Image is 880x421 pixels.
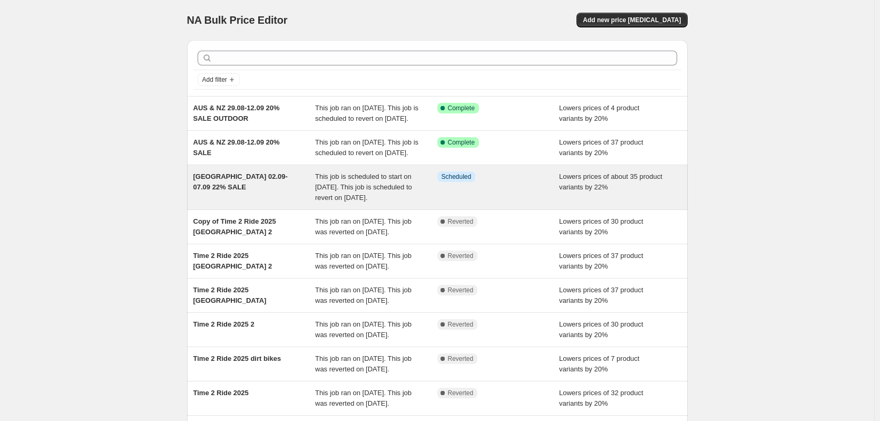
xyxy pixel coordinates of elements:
span: Reverted [448,355,474,363]
span: This job ran on [DATE]. This job is scheduled to revert on [DATE]. [315,138,418,157]
span: Reverted [448,286,474,294]
button: Add filter [198,73,240,86]
span: Reverted [448,389,474,397]
span: Lowers prices of 30 product variants by 20% [559,217,643,236]
span: Complete [448,138,475,147]
span: This job ran on [DATE]. This job was reverted on [DATE]. [315,355,412,373]
span: Copy of Time 2 Ride 2025 [GEOGRAPHIC_DATA] 2 [193,217,276,236]
span: Reverted [448,320,474,329]
span: Reverted [448,252,474,260]
span: This job ran on [DATE]. This job was reverted on [DATE]. [315,217,412,236]
span: Complete [448,104,475,112]
span: This job ran on [DATE]. This job was reverted on [DATE]. [315,389,412,407]
span: Time 2 Ride 2025 [GEOGRAPHIC_DATA] 2 [193,252,272,270]
span: Scheduled [442,173,472,181]
button: Add new price [MEDICAL_DATA] [576,13,687,27]
span: Lowers prices of 7 product variants by 20% [559,355,639,373]
span: This job ran on [DATE]. This job was reverted on [DATE]. [315,286,412,304]
span: Add filter [202,75,227,84]
span: This job ran on [DATE]. This job was reverted on [DATE]. [315,252,412,270]
span: NA Bulk Price Editor [187,14,288,26]
span: Lowers prices of 4 product variants by 20% [559,104,639,122]
span: Time 2 Ride 2025 [GEOGRAPHIC_DATA] [193,286,267,304]
span: This job ran on [DATE]. This job is scheduled to revert on [DATE]. [315,104,418,122]
span: AUS & NZ 29.08-12.09 20% SALE OUTDOOR [193,104,280,122]
span: Lowers prices of 30 product variants by 20% [559,320,643,339]
span: Lowers prices of about 35 product variants by 22% [559,173,662,191]
span: Time 2 Ride 2025 2 [193,320,255,328]
span: AUS & NZ 29.08-12.09 20% SALE [193,138,280,157]
span: Lowers prices of 37 product variants by 20% [559,138,643,157]
span: Lowers prices of 32 product variants by 20% [559,389,643,407]
span: [GEOGRAPHIC_DATA] 02.09-07.09 22% SALE [193,173,288,191]
span: Lowers prices of 37 product variants by 20% [559,286,643,304]
span: This job ran on [DATE]. This job was reverted on [DATE]. [315,320,412,339]
span: Lowers prices of 37 product variants by 20% [559,252,643,270]
span: Reverted [448,217,474,226]
span: Time 2 Ride 2025 [193,389,249,397]
span: Time 2 Ride 2025 dirt bikes [193,355,281,362]
span: Add new price [MEDICAL_DATA] [583,16,681,24]
span: This job is scheduled to start on [DATE]. This job is scheduled to revert on [DATE]. [315,173,412,202]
